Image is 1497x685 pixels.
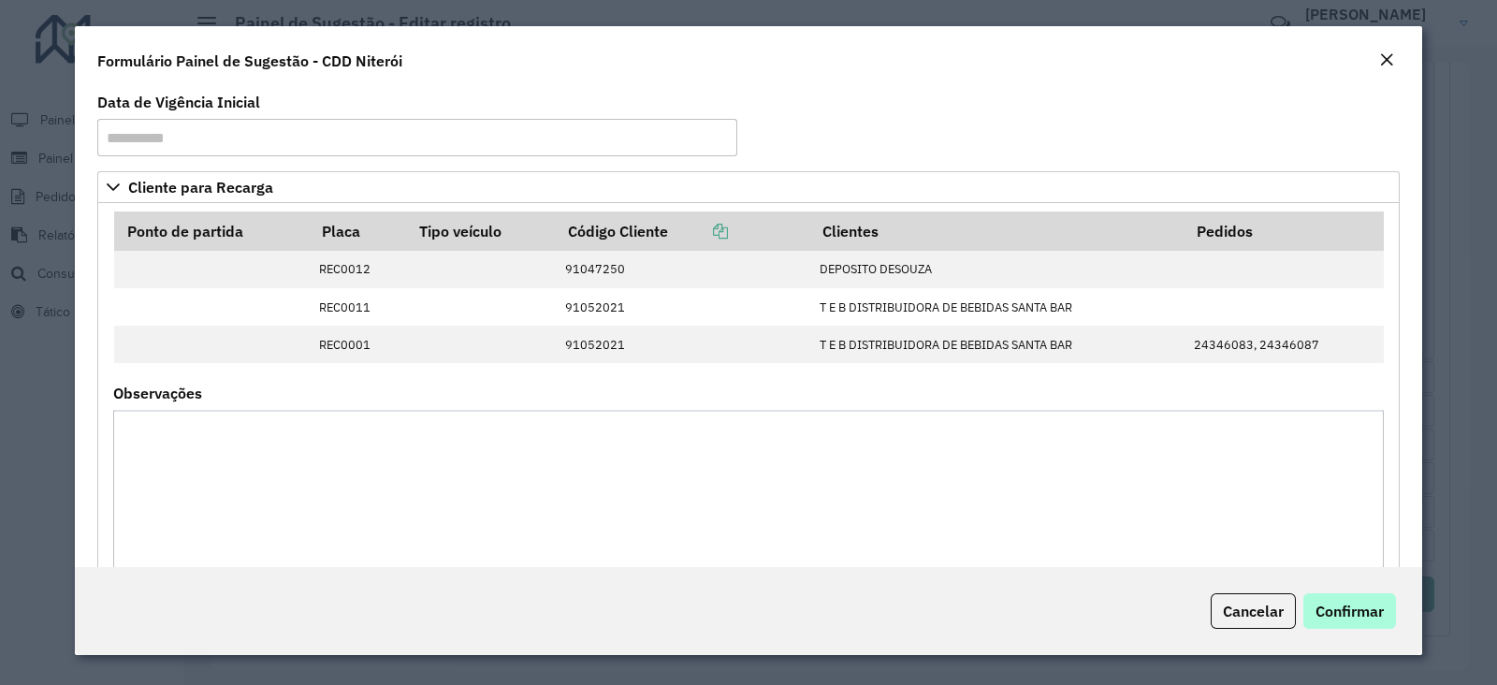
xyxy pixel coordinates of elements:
[810,326,1185,363] td: T E B DISTRIBUIDORA DE BEBIDAS SANTA BAR
[97,50,402,72] h4: Formulário Painel de Sugestão - CDD Niterói
[1211,593,1296,629] button: Cancelar
[309,288,406,326] td: REC0011
[555,326,810,363] td: 91052021
[114,211,310,251] th: Ponto de partida
[1315,602,1384,620] span: Confirmar
[1185,211,1384,251] th: Pedidos
[810,251,1185,288] td: DEPOSITO DESOUZA
[810,211,1185,251] th: Clientes
[1373,49,1400,73] button: Close
[309,326,406,363] td: REC0001
[1379,52,1394,67] em: Fechar
[555,251,810,288] td: 91047250
[97,171,1400,203] a: Cliente para Recarga
[309,251,406,288] td: REC0012
[555,288,810,326] td: 91052021
[810,288,1185,326] td: T E B DISTRIBUIDORA DE BEBIDAS SANTA BAR
[668,222,728,240] a: Copiar
[97,91,260,113] label: Data de Vigência Inicial
[1223,602,1284,620] span: Cancelar
[113,382,202,404] label: Observações
[97,203,1400,592] div: Cliente para Recarga
[128,180,273,195] span: Cliente para Recarga
[1303,593,1396,629] button: Confirmar
[309,211,406,251] th: Placa
[555,211,810,251] th: Código Cliente
[407,211,556,251] th: Tipo veículo
[1185,326,1384,363] td: 24346083, 24346087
